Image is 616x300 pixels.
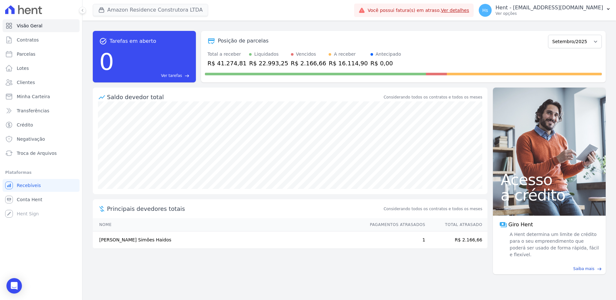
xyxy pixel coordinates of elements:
[597,267,602,271] span: east
[254,51,279,58] div: Liquidados
[93,4,208,16] button: Amazon Residence Construtora LTDA
[501,172,598,187] span: Acesso
[334,51,356,58] div: A receber
[441,8,469,13] a: Ver detalhes
[185,73,189,78] span: east
[17,122,33,128] span: Crédito
[107,204,382,213] span: Principais devedores totais
[17,51,35,57] span: Parcelas
[3,62,80,75] a: Lotes
[376,51,401,58] div: Antecipado
[3,133,80,145] a: Negativação
[207,59,246,68] div: R$ 41.274,81
[3,19,80,32] a: Visão Geral
[508,221,533,229] span: Giro Hent
[17,79,35,86] span: Clientes
[117,73,189,79] a: Ver tarefas east
[17,196,42,203] span: Conta Hent
[368,7,469,14] span: Você possui fatura(s) em atraso.
[329,59,368,68] div: R$ 16.114,90
[3,33,80,46] a: Contratos
[496,11,603,16] p: Ver opções
[291,59,326,68] div: R$ 2.166,66
[426,231,487,249] td: R$ 2.166,66
[5,169,77,176] div: Plataformas
[371,59,401,68] div: R$ 0,00
[384,94,482,100] div: Considerando todos os contratos e todos os meses
[17,182,41,189] span: Recebíveis
[496,5,603,11] p: Hent - [EMAIL_ADDRESS][DOMAIN_NAME]
[93,231,364,249] td: [PERSON_NAME] Simões Haidos
[3,193,80,206] a: Conta Hent
[99,37,107,45] span: task_alt
[93,218,364,231] th: Nome
[3,104,80,117] a: Transferências
[364,218,426,231] th: Pagamentos Atrasados
[508,231,599,258] span: A Hent determina um limite de crédito para o seu empreendimento que poderá ser usado de forma ráp...
[161,73,182,79] span: Ver tarefas
[482,8,488,13] span: Hs
[384,206,482,212] span: Considerando todos os contratos e todos os meses
[501,187,598,203] span: a crédito
[17,108,49,114] span: Transferências
[110,37,156,45] span: Tarefas em aberto
[474,1,616,19] button: Hs Hent - [EMAIL_ADDRESS][DOMAIN_NAME] Ver opções
[99,45,114,79] div: 0
[426,218,487,231] th: Total Atrasado
[207,51,246,58] div: Total a receber
[3,90,80,103] a: Minha Carteira
[3,179,80,192] a: Recebíveis
[3,118,80,131] a: Crédito
[296,51,316,58] div: Vencidos
[3,76,80,89] a: Clientes
[497,266,602,272] a: Saiba mais east
[249,59,288,68] div: R$ 22.993,25
[573,266,594,272] span: Saiba mais
[3,48,80,61] a: Parcelas
[17,93,50,100] span: Minha Carteira
[107,93,382,101] div: Saldo devedor total
[6,278,22,294] div: Open Intercom Messenger
[17,150,57,156] span: Troca de Arquivos
[17,65,29,71] span: Lotes
[17,23,43,29] span: Visão Geral
[364,231,426,249] td: 1
[17,37,39,43] span: Contratos
[3,147,80,160] a: Troca de Arquivos
[218,37,269,45] div: Posição de parcelas
[17,136,45,142] span: Negativação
